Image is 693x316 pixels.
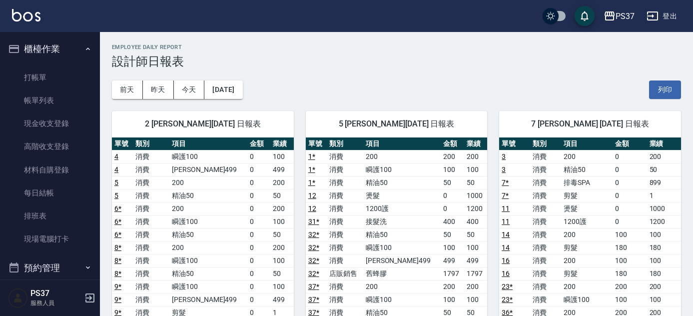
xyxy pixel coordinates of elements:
td: 100 [270,215,293,228]
a: 4 [114,152,118,160]
th: 金額 [441,137,464,150]
td: 0 [247,267,270,280]
td: 499 [464,254,487,267]
a: 14 [502,243,510,251]
td: 50 [270,228,293,241]
td: 0 [247,254,270,267]
td: 100 [270,254,293,267]
td: 0 [613,215,647,228]
td: 消費 [133,280,169,293]
a: 現金收支登錄 [4,112,96,135]
td: 100 [647,293,681,306]
td: 精油50 [363,176,441,189]
td: 0 [613,202,647,215]
a: 11 [502,217,510,225]
td: 200 [647,280,681,293]
td: 消費 [327,202,363,215]
td: 消費 [327,280,363,293]
h5: PS37 [30,288,81,298]
th: 類別 [133,137,169,150]
td: 0 [247,280,270,293]
td: [PERSON_NAME]499 [169,163,247,176]
button: 預約管理 [4,255,96,281]
a: 帳單列表 [4,89,96,112]
td: 瞬護100 [363,163,441,176]
td: 200 [169,202,247,215]
a: 5 [114,178,118,186]
td: 瞬護100 [363,241,441,254]
td: 燙髮 [561,202,613,215]
a: 現場電腦打卡 [4,227,96,250]
td: 消費 [133,228,169,241]
td: 舊蜂膠 [363,267,441,280]
td: 180 [647,267,681,280]
td: 100 [647,254,681,267]
td: 200 [613,280,647,293]
td: 100 [613,293,647,306]
td: 0 [247,215,270,228]
td: 0 [613,176,647,189]
td: 50 [647,163,681,176]
td: 消費 [327,241,363,254]
a: 3 [502,165,506,173]
td: 100 [464,241,487,254]
td: 0 [441,189,464,202]
th: 業績 [270,137,293,150]
th: 業績 [464,137,487,150]
td: 消費 [133,241,169,254]
td: [PERSON_NAME]499 [363,254,441,267]
td: 50 [441,176,464,189]
td: 消費 [133,150,169,163]
td: 精油50 [169,189,247,202]
img: Person [8,288,28,308]
td: 180 [613,241,647,254]
button: 列印 [649,80,681,99]
td: 剪髮 [561,241,613,254]
td: 剪髮 [561,189,613,202]
a: 4 [114,165,118,173]
td: 200 [270,202,293,215]
button: 今天 [174,80,205,99]
td: 消費 [327,176,363,189]
h2: Employee Daily Report [112,44,681,50]
th: 單號 [112,137,133,150]
td: 50 [270,189,293,202]
td: 0 [247,228,270,241]
th: 金額 [613,137,647,150]
td: 499 [441,254,464,267]
td: 100 [464,163,487,176]
td: 50 [270,267,293,280]
a: 打帳單 [4,66,96,89]
td: 消費 [530,215,561,228]
td: 0 [247,189,270,202]
td: 400 [441,215,464,228]
td: 消費 [530,202,561,215]
td: 200 [441,280,464,293]
td: 499 [270,163,293,176]
td: 0 [613,150,647,163]
h3: 設計師日報表 [112,54,681,68]
td: 消費 [530,267,561,280]
td: 1200護 [363,202,441,215]
td: 0 [613,163,647,176]
td: 200 [561,254,613,267]
td: 200 [561,150,613,163]
td: 消費 [530,254,561,267]
a: 材料自購登錄 [4,158,96,181]
td: 消費 [530,163,561,176]
td: 0 [247,176,270,189]
td: 1200 [647,215,681,228]
td: 200 [169,241,247,254]
td: 消費 [530,176,561,189]
td: 50 [441,228,464,241]
td: 瞬護100 [169,254,247,267]
div: PS37 [616,10,635,22]
td: 1200 [464,202,487,215]
td: 瞬護100 [169,150,247,163]
td: 消費 [133,254,169,267]
td: 0 [613,189,647,202]
th: 單號 [306,137,327,150]
td: 精油50 [561,163,613,176]
td: 100 [647,228,681,241]
td: 消費 [327,228,363,241]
